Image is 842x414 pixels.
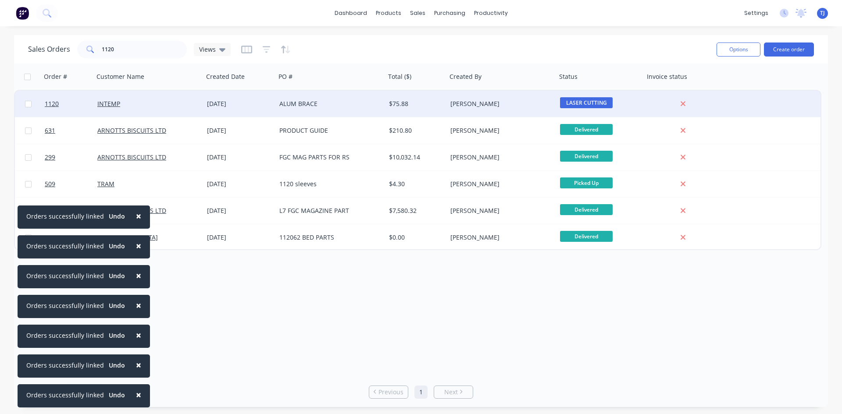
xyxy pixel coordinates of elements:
[450,180,548,188] div: [PERSON_NAME]
[104,359,130,372] button: Undo
[279,99,377,108] div: ALUM BRACE
[97,126,166,134] a: ARNOTTS BISCUITS LTD
[389,206,441,215] div: $7,580.32
[45,117,97,144] a: 631
[104,269,130,283] button: Undo
[559,72,578,81] div: Status
[26,271,104,280] div: Orders successfully linked
[127,295,150,316] button: Close
[104,389,130,402] button: Undo
[371,7,406,20] div: products
[97,99,120,108] a: INTEMP
[388,72,411,81] div: Total ($)
[136,389,141,401] span: ×
[26,212,104,221] div: Orders successfully linked
[450,99,548,108] div: [PERSON_NAME]
[279,206,377,215] div: L7 FGC MAGAZINE PART
[136,269,141,282] span: ×
[560,204,613,215] span: Delivered
[136,359,141,371] span: ×
[560,151,613,162] span: Delivered
[45,91,97,117] a: 1120
[278,72,293,81] div: PO #
[207,233,272,242] div: [DATE]
[97,153,166,161] a: ARNOTTS BISCUITS LTD
[207,153,272,162] div: [DATE]
[430,7,470,20] div: purchasing
[45,144,97,170] a: 299
[45,180,55,188] span: 509
[97,180,114,188] a: TRAM
[389,233,441,242] div: $0.00
[450,206,548,215] div: [PERSON_NAME]
[279,126,377,135] div: PRODUCT GUIDE
[136,240,141,252] span: ×
[207,126,272,135] div: [DATE]
[127,235,150,256] button: Close
[127,354,150,375] button: Close
[127,325,150,346] button: Close
[102,41,187,58] input: Search...
[470,7,512,20] div: productivity
[389,153,441,162] div: $10,032.14
[369,388,408,396] a: Previous page
[104,299,130,312] button: Undo
[136,210,141,222] span: ×
[389,126,441,135] div: $210.80
[560,124,613,135] span: Delivered
[199,45,216,54] span: Views
[136,329,141,341] span: ×
[45,153,55,162] span: 299
[44,72,67,81] div: Order #
[45,99,59,108] span: 1120
[207,206,272,215] div: [DATE]
[434,388,473,396] a: Next page
[26,331,104,340] div: Orders successfully linked
[45,126,55,135] span: 631
[127,384,150,405] button: Close
[330,7,371,20] a: dashboard
[450,72,482,81] div: Created By
[450,126,548,135] div: [PERSON_NAME]
[820,9,825,17] span: TJ
[450,153,548,162] div: [PERSON_NAME]
[365,386,477,399] ul: Pagination
[207,99,272,108] div: [DATE]
[104,329,130,342] button: Undo
[104,210,130,223] button: Undo
[96,72,144,81] div: Customer Name
[26,390,104,400] div: Orders successfully linked
[389,180,441,188] div: $4.30
[740,7,773,20] div: settings
[28,45,70,53] h1: Sales Orders
[104,240,130,253] button: Undo
[560,231,613,242] span: Delivered
[26,361,104,370] div: Orders successfully linked
[560,97,613,108] span: LASER CUTTING
[207,180,272,188] div: [DATE]
[26,301,104,310] div: Orders successfully linked
[206,72,245,81] div: Created Date
[414,386,428,399] a: Page 1 is your current page
[127,205,150,226] button: Close
[560,177,613,188] span: Picked Up
[45,198,97,224] a: 124
[444,388,458,396] span: Next
[279,233,377,242] div: 112062 BED PARTS
[717,42,760,57] button: Options
[279,153,377,162] div: FGC MAG PARTS FOR RS
[26,241,104,251] div: Orders successfully linked
[389,99,441,108] div: $75.88
[406,7,430,20] div: sales
[378,388,403,396] span: Previous
[279,180,377,188] div: 1120 sleeves
[136,299,141,311] span: ×
[647,72,687,81] div: Invoice status
[127,265,150,286] button: Close
[45,171,97,197] a: 509
[764,42,814,57] button: Create order
[450,233,548,242] div: [PERSON_NAME]
[16,7,29,20] img: Factory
